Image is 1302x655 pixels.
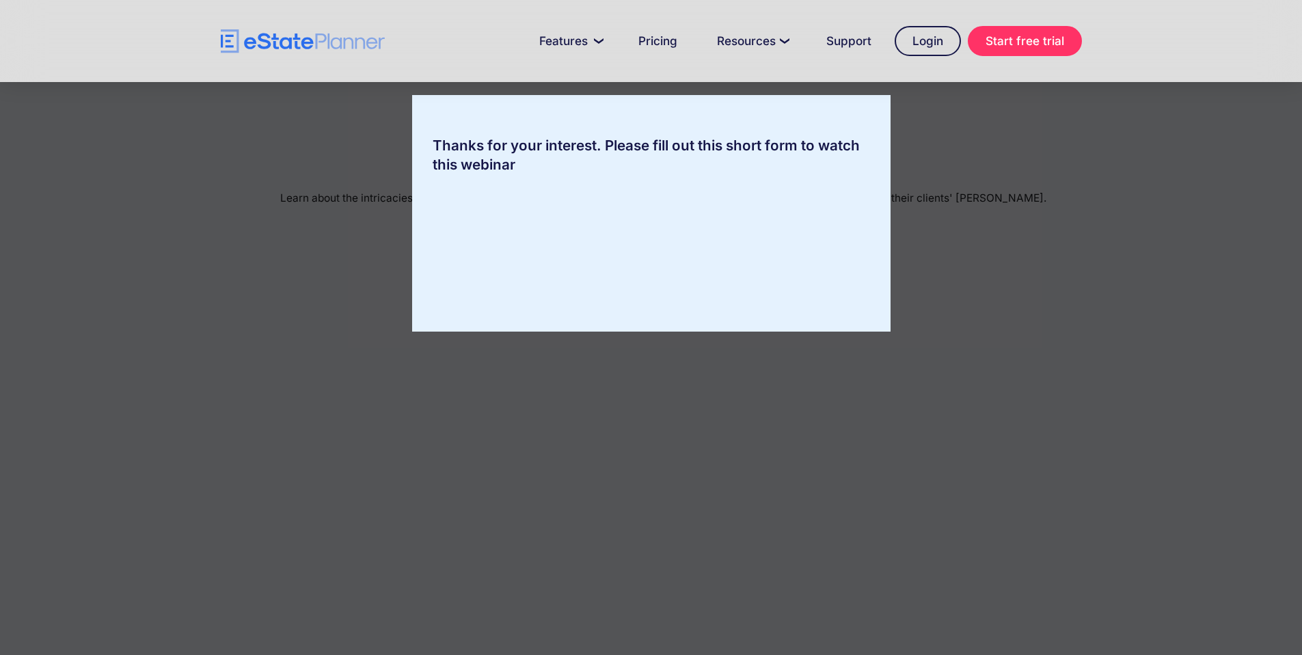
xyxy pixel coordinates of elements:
div: Thanks for your interest. Please fill out this short form to watch this webinar [412,136,891,174]
a: home [221,29,385,53]
a: Start free trial [968,26,1082,56]
iframe: Form 0 [433,188,870,291]
a: Features [523,27,615,55]
a: Login [895,26,961,56]
a: Resources [701,27,803,55]
a: Pricing [622,27,694,55]
a: Support [810,27,888,55]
